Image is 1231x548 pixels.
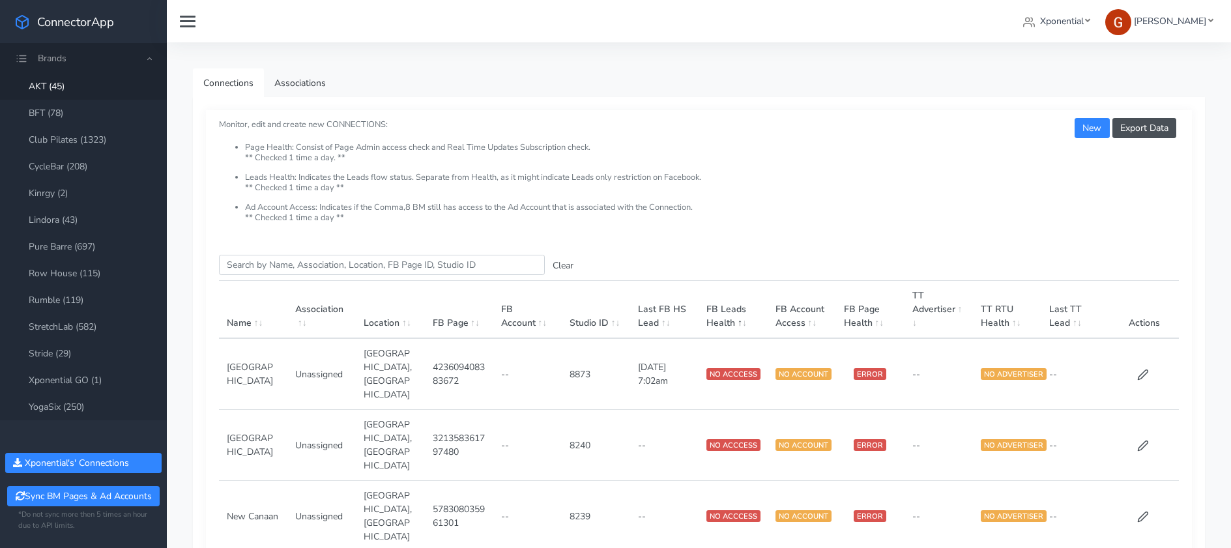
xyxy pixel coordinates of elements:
[5,453,162,473] button: Xponential's' Connections
[245,173,1179,203] li: Leads Health: Indicates the Leads flow status. Separate from Health, as it might indicate Leads o...
[1040,15,1084,27] span: Xponential
[562,338,630,410] td: 8873
[973,281,1041,339] th: TT RTU Health
[836,281,905,339] th: FB Page Health
[630,338,699,410] td: [DATE] 7:02am
[425,281,493,339] th: FB Page
[854,439,886,451] span: ERROR
[768,281,836,339] th: FB Account Access
[219,108,1179,223] small: Monitor, edit and create new CONNECTIONS:
[425,338,493,410] td: 423609408383672
[854,368,886,380] span: ERROR
[1075,118,1109,138] button: New
[493,281,562,339] th: FB Account
[245,203,1179,223] li: Ad Account Access: Indicates if the Comma,8 BM still has access to the Ad Account that is associa...
[38,52,66,65] span: Brands
[1041,338,1110,410] td: --
[1100,9,1218,33] a: [PERSON_NAME]
[1018,9,1095,33] a: Xponential
[775,368,832,380] span: NO ACCOUNT
[630,281,699,339] th: Last FB HS Lead
[356,281,424,339] th: Location
[1110,281,1179,339] th: Actions
[706,439,760,451] span: NO ACCCESS
[245,143,1179,173] li: Page Health: Consist of Page Admin access check and Real Time Updates Subscription check. ** Chec...
[287,338,356,410] td: Unassigned
[905,281,973,339] th: TT Advertiser
[1134,15,1206,27] span: [PERSON_NAME]
[37,14,114,30] span: ConnectorApp
[981,368,1047,380] span: NO ADVERTISER
[905,410,973,481] td: --
[775,439,832,451] span: NO ACCOUNT
[219,338,287,410] td: [GEOGRAPHIC_DATA]
[1112,118,1176,138] button: Export Data
[219,281,287,339] th: Name
[18,510,149,532] small: *Do not sync more then 5 times an hour due to API limits.
[1041,410,1110,481] td: --
[545,255,581,276] button: Clear
[706,368,760,380] span: NO ACCCESS
[356,338,424,410] td: [GEOGRAPHIC_DATA],[GEOGRAPHIC_DATA]
[905,338,973,410] td: --
[562,410,630,481] td: 8240
[854,510,886,522] span: ERROR
[981,439,1047,451] span: NO ADVERTISER
[219,410,287,481] td: [GEOGRAPHIC_DATA]
[193,68,264,98] a: Connections
[287,410,356,481] td: Unassigned
[219,255,545,275] input: enter text you want to search
[630,410,699,481] td: --
[287,281,356,339] th: Association
[493,410,562,481] td: --
[493,338,562,410] td: --
[775,510,832,522] span: NO ACCOUNT
[1041,281,1110,339] th: Last TT Lead
[425,410,493,481] td: 321358361797480
[562,281,630,339] th: Studio ID
[981,510,1047,522] span: NO ADVERTISER
[264,68,336,98] a: Associations
[7,486,159,506] button: Sync BM Pages & Ad Accounts
[1105,9,1131,35] img: Greg Clemmons
[699,281,767,339] th: FB Leads Health
[356,410,424,481] td: [GEOGRAPHIC_DATA],[GEOGRAPHIC_DATA]
[706,510,760,522] span: NO ACCCESS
